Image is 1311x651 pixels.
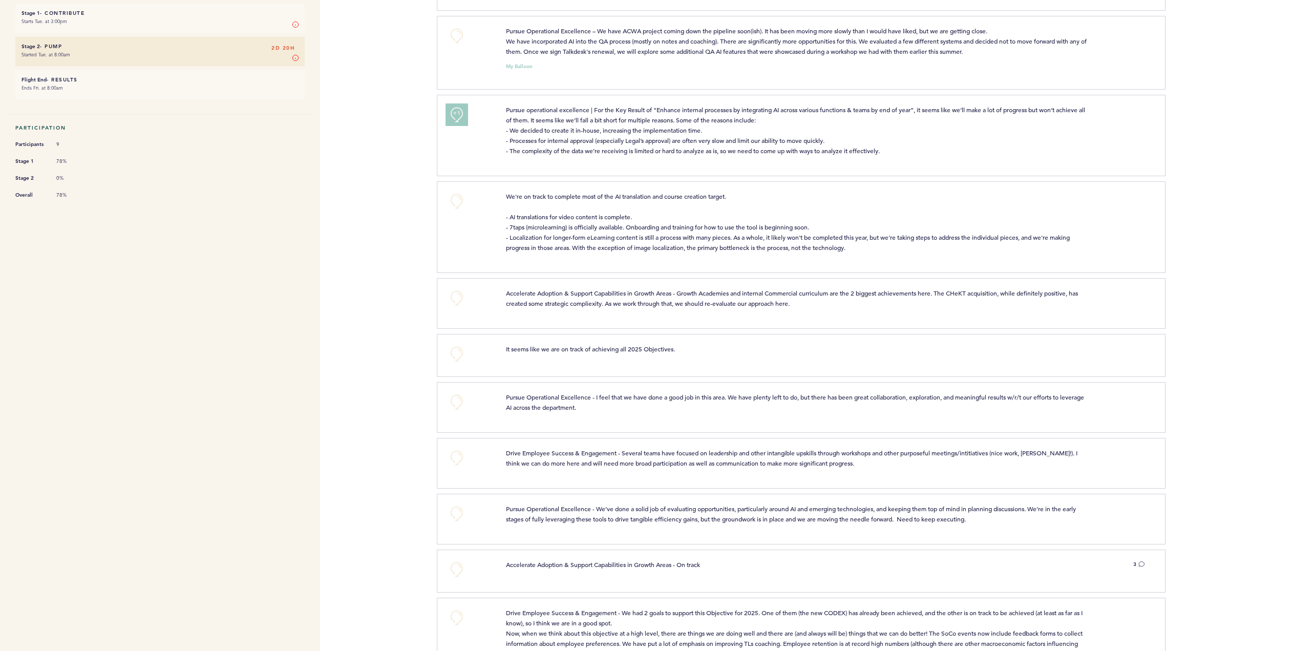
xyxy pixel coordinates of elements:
[56,175,87,182] span: 0%
[506,64,533,69] small: My Balloon
[22,43,299,50] h6: - Pump
[506,192,1071,251] span: We're on track to complete most of the AI translation and course creation target. - AI translatio...
[1133,561,1136,568] span: 3
[447,104,467,125] button: +1
[22,43,40,50] small: Stage 2
[22,76,47,83] small: Flight End
[506,27,1088,55] span: Pursue Operational Excellence – We have ACWA project coming down the pipeline soon(ish). It has b...
[1133,559,1145,570] button: 3
[56,141,87,148] span: 9
[506,393,1086,411] span: Pursue Operational Excellence - I feel that we have done a good job in this area. We have plenty ...
[506,106,1087,155] span: Pursue operational excellence | For the Key Result of “Enhance internal processes by integrating ...
[506,345,675,353] span: It seems like we are on track of achieving all 2025 Objectives.
[453,108,460,118] span: +1
[22,76,299,83] h6: - Results
[271,43,294,53] span: 2D 20H
[22,18,67,25] time: Starts Tue. at 3:00pm
[22,10,299,16] h6: - Contribute
[15,190,46,200] span: Overall
[56,192,87,199] span: 78%
[506,449,1079,467] span: Drive Employee Success & Engagement - Several teams have focused on leadership and other intangib...
[506,289,1080,307] span: Accelerate Adoption & Support Capabilities in Growth Areas - Growth Academies and internal Commer...
[15,173,46,183] span: Stage 2
[15,124,305,131] h5: Participation
[15,156,46,166] span: Stage 1
[22,85,63,91] time: Ends Fri. at 8:00am
[506,505,1077,523] span: Pursue Operational Excellence - We’ve done a solid job of evaluating opportunities, particularly ...
[22,51,70,58] time: Started Tue. at 8:00am
[22,10,40,16] small: Stage 1
[506,560,700,569] span: Accelerate Adoption & Support Capabilities in Growth Areas - On track
[56,158,87,165] span: 78%
[15,139,46,150] span: Participants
